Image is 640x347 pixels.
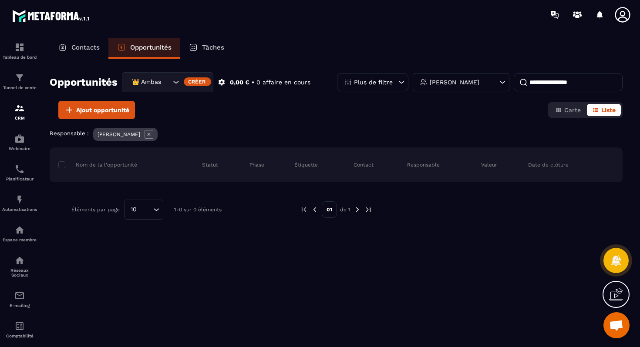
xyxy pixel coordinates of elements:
[311,206,319,214] img: prev
[2,97,37,127] a: formationformationCRM
[12,8,91,23] img: logo
[2,66,37,97] a: formationformationTunnel de vente
[354,206,361,214] img: next
[340,206,350,213] p: de 1
[14,255,25,266] img: social-network
[2,127,37,157] a: automationsautomationsWebinaire
[58,101,135,119] button: Ajout opportunité
[2,146,37,151] p: Webinaire
[2,207,37,212] p: Automatisations
[202,43,224,51] p: Tâches
[174,207,222,213] p: 1-0 sur 0 éléments
[98,131,140,137] p: [PERSON_NAME]
[252,78,254,87] p: •
[2,314,37,345] a: accountantaccountantComptabilité
[2,303,37,308] p: E-mailing
[14,321,25,331] img: accountant
[14,290,25,301] img: email
[230,78,249,87] p: 0,00 €
[322,201,337,218] p: 01
[550,104,586,116] button: Carte
[528,161,569,168] p: Date de clôture
[2,188,37,218] a: automationsautomationsAutomatisations
[481,161,497,168] p: Valeur
[354,79,393,85] p: Plus de filtre
[2,116,37,120] p: CRM
[430,79,479,85] p: [PERSON_NAME]
[140,205,151,214] input: Search for option
[58,161,137,168] p: Nom de la l'opportunité
[130,43,172,51] p: Opportunités
[2,249,37,284] a: social-networksocial-networkRéseaux Sociaux
[587,104,621,116] button: Liste
[14,164,25,174] img: scheduler
[2,284,37,314] a: emailemailE-mailing
[601,107,616,113] span: Liste
[364,206,372,214] img: next
[14,194,25,205] img: automations
[564,107,581,113] span: Carte
[130,77,162,87] span: 👑 Ambassadrices
[2,177,37,181] p: Planificateur
[14,133,25,144] img: automations
[180,38,233,59] a: Tâches
[124,200,163,220] div: Search for option
[354,161,374,168] p: Contact
[50,130,89,137] p: Responsable :
[71,207,120,213] p: Éléments par page
[2,157,37,188] a: schedulerschedulerPlanificateur
[71,43,100,51] p: Contacts
[122,72,213,92] div: Search for option
[2,55,37,60] p: Tableau de bord
[300,206,308,214] img: prev
[256,78,310,87] p: 0 affaire en cours
[2,85,37,90] p: Tunnel de vente
[14,225,25,235] img: automations
[184,77,211,86] div: Créer
[162,77,171,87] input: Search for option
[50,73,118,91] h2: Opportunités
[249,161,264,168] p: Phase
[14,73,25,83] img: formation
[294,161,318,168] p: Étiquette
[14,103,25,113] img: formation
[2,218,37,249] a: automationsautomationsEspace membre
[407,161,440,168] p: Responsable
[202,161,218,168] p: Statut
[2,237,37,242] p: Espace membre
[2,268,37,277] p: Réseaux Sociaux
[50,38,108,59] a: Contacts
[2,36,37,66] a: formationformationTableau de bord
[128,205,140,214] span: 10
[603,312,630,338] a: Ouvrir le chat
[2,334,37,338] p: Comptabilité
[14,42,25,53] img: formation
[76,106,129,114] span: Ajout opportunité
[108,38,180,59] a: Opportunités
